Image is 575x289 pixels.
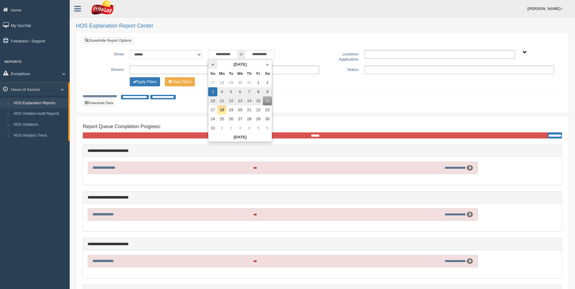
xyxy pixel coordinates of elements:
[263,87,272,96] td: 9
[217,87,226,96] td: 4
[208,87,217,96] td: 3
[254,78,263,87] td: 1
[226,96,236,105] td: 12
[226,69,236,78] th: Tu
[322,65,361,73] label: Status
[208,124,217,133] td: 31
[263,96,272,105] td: 16
[245,96,254,105] td: 14
[226,105,236,115] td: 19
[238,50,244,59] span: to
[263,115,272,124] td: 30
[208,115,217,124] td: 24
[208,105,217,115] td: 17
[226,124,236,133] td: 2
[236,124,245,133] td: 3
[245,105,254,115] td: 21
[245,78,254,87] td: 31
[83,100,115,106] button: Download Data
[245,124,254,133] td: 4
[254,87,263,96] td: 8
[254,69,263,78] th: Fr
[88,50,127,57] label: Show
[236,87,245,96] td: 6
[217,124,226,133] td: 1
[217,69,226,78] th: Mo
[236,69,245,78] th: We
[263,69,272,78] th: Sa
[322,50,361,62] label: Location/ Application
[236,105,245,115] td: 20
[11,119,68,130] a: HOS Violations
[263,105,272,115] td: 23
[130,77,160,86] button: Change Filter Options
[245,87,254,96] td: 7
[76,23,569,29] h2: HOS Explanation Report Center
[254,115,263,124] td: 29
[208,60,217,69] th: «
[226,115,236,124] td: 26
[208,78,217,87] td: 27
[11,98,68,109] a: HOS Explanation Reports
[208,96,217,105] td: 10
[217,105,226,115] td: 18
[83,37,133,44] a: Show/Hide Report Options
[208,69,217,78] th: Su
[263,78,272,87] td: 2
[208,133,272,142] th: [DATE]
[217,96,226,105] td: 11
[236,115,245,124] td: 27
[11,130,68,141] a: HOS Violation Trend
[254,124,263,133] td: 5
[226,78,236,87] td: 29
[263,124,272,133] td: 6
[83,124,562,129] h4: Report Queue Completion Progress:
[245,69,254,78] th: Th
[245,115,254,124] td: 28
[11,108,68,119] a: HOS Violation Audit Reports
[226,87,236,96] td: 5
[236,96,245,105] td: 13
[165,77,195,86] button: Change Filter Options
[217,60,263,69] th: [DATE]
[217,78,226,87] td: 28
[254,96,263,105] td: 15
[254,105,263,115] td: 22
[217,115,226,124] td: 25
[236,78,245,87] td: 30
[88,65,127,73] label: Drivers
[263,60,272,69] th: »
